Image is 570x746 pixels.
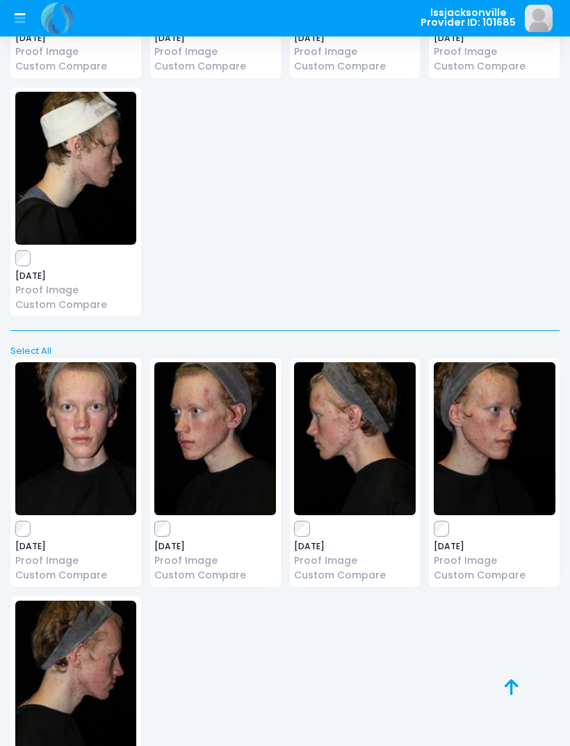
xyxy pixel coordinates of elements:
[38,1,76,36] img: Logo
[434,35,555,43] span: [DATE]
[294,60,416,74] a: Custom Compare
[15,298,137,313] a: Custom Compare
[154,35,276,43] span: [DATE]
[434,543,555,551] span: [DATE]
[294,569,416,583] a: Custom Compare
[525,5,553,33] img: image
[294,35,416,43] span: [DATE]
[154,60,276,74] a: Custom Compare
[15,363,137,516] img: image
[15,92,137,245] img: image
[154,45,276,60] a: Proof Image
[15,60,137,74] a: Custom Compare
[154,569,276,583] a: Custom Compare
[434,569,555,583] a: Custom Compare
[294,543,416,551] span: [DATE]
[434,45,555,60] a: Proof Image
[15,554,137,569] a: Proof Image
[294,554,416,569] a: Proof Image
[15,284,137,298] a: Proof Image
[154,554,276,569] a: Proof Image
[6,345,564,359] a: Select All
[15,543,137,551] span: [DATE]
[15,45,137,60] a: Proof Image
[294,363,416,516] img: image
[294,45,416,60] a: Proof Image
[15,273,137,281] span: [DATE]
[434,60,555,74] a: Custom Compare
[434,554,555,569] a: Proof Image
[15,569,137,583] a: Custom Compare
[15,35,137,43] span: [DATE]
[154,363,276,516] img: image
[434,363,555,516] img: image
[421,8,516,28] span: lssjacksonville Provider ID: 101685
[154,543,276,551] span: [DATE]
